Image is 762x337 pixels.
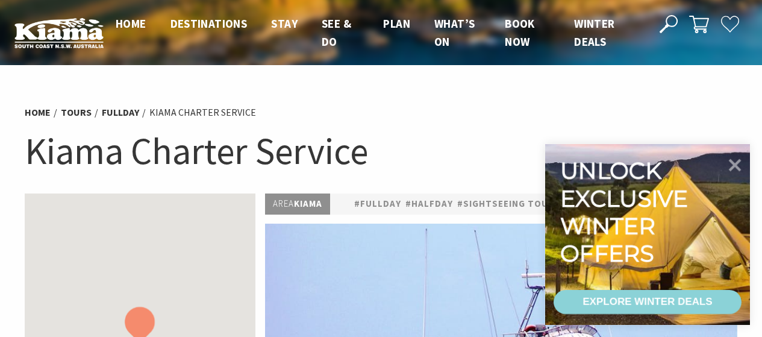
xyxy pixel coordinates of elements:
[265,194,330,215] p: Kiama
[116,16,146,31] span: Home
[554,290,742,314] a: EXPLORE WINTER DEALS
[273,198,294,209] span: Area
[560,157,693,267] div: Unlock exclusive winter offers
[505,16,535,49] span: Book now
[582,290,712,314] div: EXPLORE WINTER DEALS
[104,14,646,51] nav: Main Menu
[574,16,614,49] span: Winter Deals
[25,106,51,119] a: Home
[354,197,401,212] a: #fullday
[25,127,738,175] h1: Kiama Charter Service
[322,16,351,49] span: See & Do
[14,17,104,48] img: Kiama Logo
[457,197,560,212] a: #Sightseeing Tours
[170,16,248,31] span: Destinations
[405,197,453,212] a: #halfday
[434,16,475,49] span: What’s On
[383,16,410,31] span: Plan
[61,106,92,119] a: Tours
[271,16,298,31] span: Stay
[149,105,256,121] li: Kiama Charter Service
[102,106,139,119] a: fullday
